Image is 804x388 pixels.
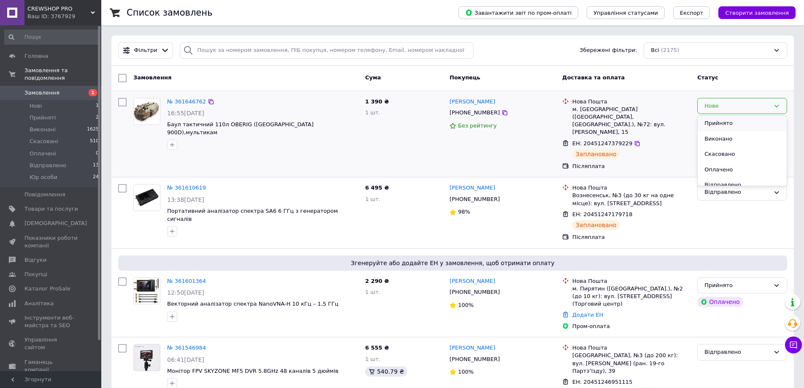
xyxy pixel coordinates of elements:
div: Нова Пошта [572,277,690,285]
div: [PHONE_NUMBER] [448,287,501,298]
span: ЕН: 20451246951115 [572,379,632,385]
a: Фото товару [133,277,160,304]
div: Пром-оплата [572,323,690,330]
a: № 361610619 [167,185,206,191]
li: Прийнято [698,116,787,131]
a: № 361601364 [167,278,206,284]
span: 6 555 ₴ [365,345,389,351]
span: 2 290 ₴ [365,278,389,284]
a: [PERSON_NAME] [449,184,495,192]
div: Нова Пошта [572,344,690,352]
div: м. [GEOGRAPHIC_DATA] ([GEOGRAPHIC_DATA], [GEOGRAPHIC_DATA].), №72: вул. [PERSON_NAME], 15 [572,106,690,136]
span: 1 [89,89,97,96]
input: Пошук за номером замовлення, ПІБ покупця, номером телефону, Email, номером накладної [180,42,474,59]
span: Відправлено [30,162,66,169]
li: Виконано [698,131,787,147]
span: Управління сайтом [24,336,78,351]
span: Товари та послуги [24,205,78,213]
h1: Список замовлень [127,8,212,18]
span: 1625 [87,126,99,133]
span: Доставка та оплата [562,74,625,81]
span: Покупці [24,271,47,278]
span: Інструменти веб-майстра та SEO [24,314,78,329]
span: 1 шт. [365,356,380,362]
div: [PHONE_NUMBER] [448,107,501,118]
span: Скасовані [30,138,58,145]
span: Без рейтингу [458,122,497,129]
span: 6 495 ₴ [365,185,389,191]
img: Фото товару [134,98,160,125]
span: Згенеруйте або додайте ЕН у замовлення, щоб отримати оплату [122,259,784,267]
span: Аналітика [24,300,54,307]
a: Створити замовлення [710,9,796,16]
span: Замовлення та повідомлення [24,67,101,82]
li: Скасовано [698,147,787,162]
span: Завантажити звіт по пром-оплаті [465,9,571,16]
div: Нова Пошта [572,184,690,192]
span: Відгуки [24,256,46,264]
span: 1 шт. [365,109,380,116]
button: Чат з покупцем [785,336,802,353]
li: Оплачено [698,162,787,178]
span: Фільтри [134,46,157,54]
a: № 361546984 [167,345,206,351]
span: ЕН: 20451247179718 [572,211,632,217]
div: Заплановано [572,220,620,230]
span: CREWSHOP PRO [27,5,91,13]
span: Гаманець компанії [24,358,78,374]
span: [DEMOGRAPHIC_DATA] [24,220,87,227]
span: 06:41[DATE] [167,356,204,363]
span: 16:55[DATE] [167,110,204,117]
a: Монітор FPV SKYZONE MF5 DVR 5.8GHz 48 каналів 5 дюймів [167,368,338,374]
span: Виконані [30,126,56,133]
div: Відправлено [704,348,770,357]
span: 1 шт. [365,289,380,295]
span: 510 [90,138,99,145]
span: Створити замовлення [725,10,789,16]
span: Прийняті [30,114,56,122]
span: 98% [458,209,470,215]
span: Покупець [449,74,480,81]
a: Додати ЕН [572,312,603,318]
span: Статус [697,74,718,81]
a: [PERSON_NAME] [449,277,495,285]
span: 1 390 ₴ [365,98,389,105]
span: Оплачені [30,150,56,157]
span: Баул тактичний 110л OBERIG ([GEOGRAPHIC_DATA] 900D),мультикам [167,121,314,136]
div: Прийнято [704,281,770,290]
span: ЕН: 20451247379229 [572,140,632,147]
button: Управління статусами [587,6,665,19]
a: Фото товару [133,344,160,371]
div: Заплановано [572,149,620,159]
div: Оплачено [697,297,743,307]
span: 1 шт. [365,196,380,202]
span: 100% [458,302,474,308]
div: 540.79 ₴ [365,366,407,377]
span: 1 [96,102,99,110]
div: [GEOGRAPHIC_DATA], №3 (до 200 кг): вул. [PERSON_NAME] (ран. 19-го Партз’їзду), 39 [572,352,690,375]
img: Фото товару [134,345,160,371]
a: [PERSON_NAME] [449,344,495,352]
button: Створити замовлення [718,6,796,19]
span: Замовлення [24,89,60,97]
div: Післяплата [572,233,690,241]
a: Фото товару [133,98,160,125]
button: Завантажити звіт по пром-оплаті [458,6,578,19]
a: Векторний аналізатор спектра NanoVNA-H 10 кГц – 1,5 ГГц [167,301,338,307]
div: Післяплата [572,163,690,170]
span: 0 [96,150,99,157]
span: Головна [24,52,48,60]
div: Вознесенськ, №3 (до 30 кг на одне місце): вул. [STREET_ADDRESS] [572,192,690,207]
div: Нове [704,102,770,111]
span: 13:38[DATE] [167,196,204,203]
span: Збережені фільтри: [579,46,637,54]
div: [PHONE_NUMBER] [448,194,501,205]
span: Всі [651,46,659,54]
div: Нова Пошта [572,98,690,106]
span: 100% [458,369,474,375]
input: Пошук [4,30,100,45]
a: Портативний аналізатор спектра SA6 6 ГГц з генератором сигналів [167,208,338,222]
span: Юр особи [30,174,57,181]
